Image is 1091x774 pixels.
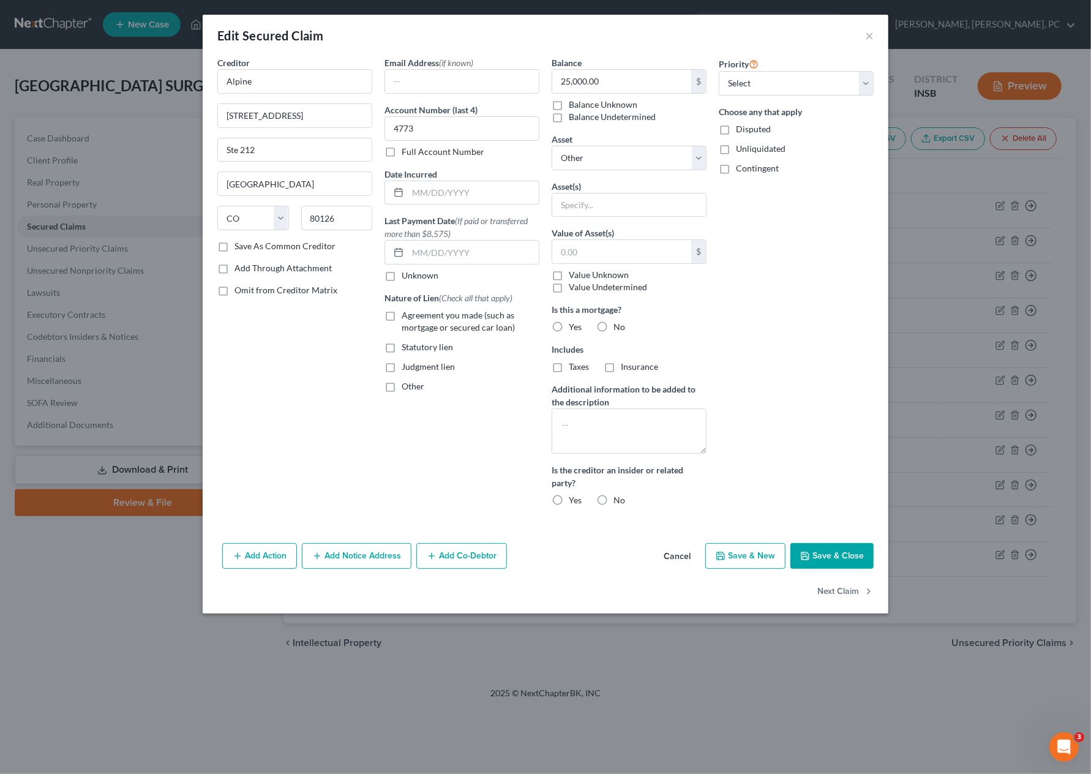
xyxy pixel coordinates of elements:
[218,104,372,127] input: Enter address...
[217,69,372,94] input: Search creditor by name...
[402,146,484,158] label: Full Account Number
[654,544,700,569] button: Cancel
[552,70,691,93] input: 0.00
[613,321,625,332] span: No
[569,269,629,281] label: Value Unknown
[218,138,372,162] input: Apt, Suite, etc...
[302,543,411,569] button: Add Notice Address
[552,227,614,239] label: Value of Asset(s)
[569,321,582,332] span: Yes
[569,99,637,111] label: Balance Unknown
[402,269,438,282] label: Unknown
[613,495,625,505] span: No
[402,381,424,391] span: Other
[569,495,582,505] span: Yes
[384,214,539,240] label: Last Payment Date
[384,216,528,239] span: (If paid or transferred more than $8,575)
[790,543,874,569] button: Save & Close
[552,193,706,217] input: Specify...
[736,124,771,134] span: Disputed
[719,56,759,71] label: Priority
[408,241,539,264] input: MM/DD/YYYY
[552,134,572,145] span: Asset
[621,361,658,372] span: Insurance
[552,240,691,263] input: 0.00
[384,168,437,181] label: Date Incurred
[384,56,473,69] label: Email Address
[1074,732,1084,742] span: 3
[217,58,250,68] span: Creditor
[234,262,332,274] label: Add Through Attachment
[402,342,453,352] span: Statutory lien
[552,180,581,193] label: Asset(s)
[217,27,323,44] div: Edit Secured Claim
[408,181,539,205] input: MM/DD/YYYY
[552,383,707,408] label: Additional information to be added to the description
[234,285,337,295] span: Omit from Creditor Matrix
[416,543,507,569] button: Add Co-Debtor
[402,310,515,333] span: Agreement you made (such as mortgage or secured car loan)
[439,293,512,303] span: (Check all that apply)
[569,111,656,123] label: Balance Undetermined
[402,361,455,372] span: Judgment lien
[552,303,707,316] label: Is this a mortgage?
[865,28,874,43] button: ×
[218,172,372,195] input: Enter city...
[569,281,647,293] label: Value Undetermined
[817,579,874,604] button: Next Claim
[691,240,706,263] div: $
[736,143,785,154] span: Unliquidated
[719,105,874,118] label: Choose any that apply
[234,240,336,252] label: Save As Common Creditor
[736,163,779,173] span: Contingent
[552,56,582,69] label: Balance
[439,58,473,68] span: (if known)
[385,70,539,93] input: --
[691,70,706,93] div: $
[1049,732,1079,762] iframe: Intercom live chat
[301,206,373,230] input: Enter zip...
[384,291,512,304] label: Nature of Lien
[222,543,297,569] button: Add Action
[552,343,707,356] label: Includes
[705,543,785,569] button: Save & New
[384,103,478,116] label: Account Number (last 4)
[552,464,707,489] label: Is the creditor an insider or related party?
[569,361,589,372] span: Taxes
[384,116,539,141] input: XXXX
